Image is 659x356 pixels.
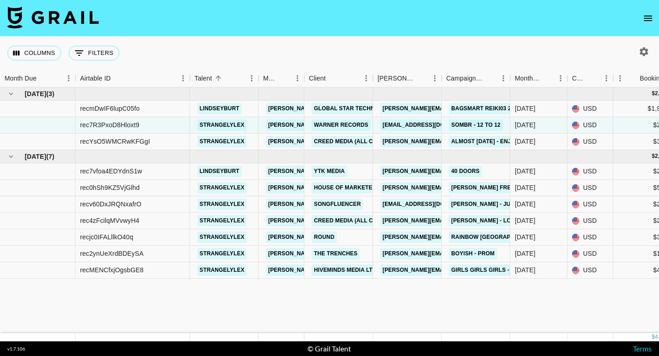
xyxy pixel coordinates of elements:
div: Aug '25 [515,137,535,146]
a: Creed Media (All Campaigns) [312,215,407,227]
div: Campaign (Type) [442,70,510,87]
div: Talent [194,70,212,87]
span: [DATE] [25,89,46,98]
button: Sort [415,72,428,85]
button: Show filters [69,46,119,60]
div: Aug '25 [515,104,535,113]
a: Rainbow [GEOGRAPHIC_DATA] [449,232,542,243]
a: [PERSON_NAME][EMAIL_ADDRESS][DOMAIN_NAME] [380,182,529,194]
div: USD [567,134,613,150]
button: Select columns [7,46,61,60]
a: Warner Records [312,119,371,131]
button: Menu [245,71,259,85]
a: House of Marketers [312,182,383,194]
a: [PERSON_NAME][EMAIL_ADDRESS][DOMAIN_NAME] [266,166,415,177]
a: Boyish - Prom [449,248,497,259]
a: strangelylex [197,232,247,243]
button: Menu [613,71,627,85]
a: Songfluencer [312,199,363,210]
div: $ [652,152,655,160]
button: Menu [428,71,442,85]
div: Booker [373,70,442,87]
div: USD [567,213,613,229]
div: Currency [572,70,587,87]
button: Menu [62,71,76,85]
div: USD [567,117,613,134]
div: [PERSON_NAME] [378,70,415,87]
button: Menu [176,71,190,85]
a: [PERSON_NAME] FREELY [449,182,524,194]
div: Sep '25 [515,265,535,275]
div: Sep '25 [515,167,535,176]
div: recv60DxJRQNxafrO [80,200,141,209]
a: strangelylex [197,119,247,131]
a: [PERSON_NAME][EMAIL_ADDRESS][DOMAIN_NAME] [266,119,415,131]
button: Sort [111,72,124,85]
div: recYsO5WMCRwKFGgI [80,137,150,146]
div: Talent [190,70,259,87]
div: Month Due [510,70,567,87]
a: [PERSON_NAME][EMAIL_ADDRESS][DOMAIN_NAME] [380,248,529,259]
a: lindseyburt [197,103,242,114]
a: Almost [DATE] - Enjoy the Ride [449,136,549,147]
div: Manager [263,70,278,87]
div: © Grail Talent [308,344,351,353]
span: ( 3 ) [46,89,54,98]
div: USD [567,229,613,246]
a: [PERSON_NAME][EMAIL_ADDRESS][DOMAIN_NAME] [266,103,415,114]
a: YTK Media [312,166,347,177]
div: Client [304,70,373,87]
button: Sort [587,72,600,85]
a: Hiveminds Media Ltd [312,264,379,276]
div: Aug '25 [515,120,535,129]
button: Menu [497,71,510,85]
div: recmDwIF6lupC05fo [80,104,140,113]
a: strangelylex [197,182,247,194]
a: strangelylex [197,199,247,210]
a: BAGSMART REIKI03 25Q3 CAMPAIGN [449,103,556,114]
div: Currency [567,70,613,87]
button: Sort [37,72,49,85]
button: hide children [5,150,17,163]
a: [PERSON_NAME][EMAIL_ADDRESS][DOMAIN_NAME] [266,232,415,243]
a: Terms [633,344,652,353]
div: Airtable ID [80,70,111,87]
a: Creed Media (All Campaigns) [312,136,407,147]
button: open drawer [639,9,657,27]
a: [PERSON_NAME][EMAIL_ADDRESS][DOMAIN_NAME] [380,166,529,177]
div: USD [567,246,613,262]
a: GLOBAL STAR Technology Canada LTD [312,103,435,114]
button: Sort [541,72,554,85]
div: Month Due [5,70,37,87]
a: strangelylex [197,264,247,276]
div: Sep '25 [515,183,535,192]
a: [PERSON_NAME][EMAIL_ADDRESS][DOMAIN_NAME] [380,136,529,147]
a: [PERSON_NAME][EMAIL_ADDRESS][DOMAIN_NAME] [266,264,415,276]
div: Campaign (Type) [446,70,484,87]
button: Menu [291,71,304,85]
a: [PERSON_NAME][EMAIL_ADDRESS][DOMAIN_NAME] [266,215,415,227]
a: Girls Girls Girls - [PERSON_NAME] [449,264,560,276]
div: USD [567,180,613,196]
div: USD [567,262,613,279]
a: [PERSON_NAME][EMAIL_ADDRESS][DOMAIN_NAME] [266,182,415,194]
button: Menu [554,71,567,85]
a: 40 Doors [449,166,482,177]
div: rec0hSh9KZ5VjGlhd [80,183,140,192]
div: Airtable ID [76,70,190,87]
button: Sort [326,72,339,85]
div: Client [309,70,326,87]
div: Sep '25 [515,249,535,258]
a: sombr - 12 to 12 [449,119,503,131]
a: strangelylex [197,248,247,259]
a: [PERSON_NAME][EMAIL_ADDRESS][DOMAIN_NAME] [266,136,415,147]
div: rec7vfoa4EDYdnS1w [80,167,142,176]
div: v 1.7.106 [7,346,25,352]
div: recMENCfxjOgsbGE8 [80,265,144,275]
div: USD [567,101,613,117]
button: Sort [212,72,225,85]
a: [PERSON_NAME] - Lost (The Kid Laroi) [449,215,567,227]
div: Manager [259,70,304,87]
button: hide children [5,87,17,100]
div: Sep '25 [515,200,535,209]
